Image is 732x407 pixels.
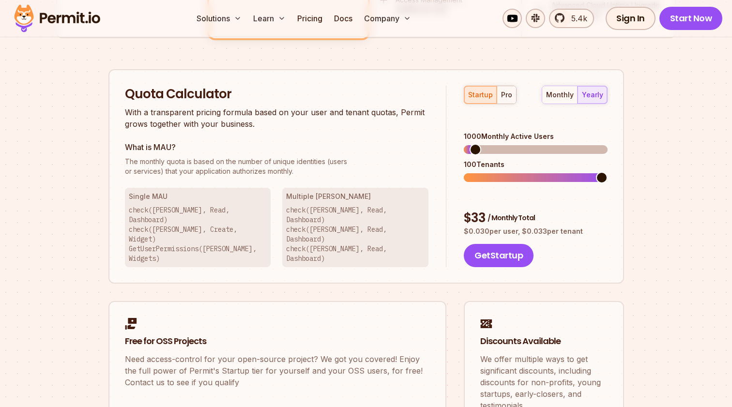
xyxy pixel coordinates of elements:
div: 1000 Monthly Active Users [464,132,607,141]
h3: Multiple [PERSON_NAME] [286,192,425,201]
div: 100 Tenants [464,160,607,169]
h2: Discounts Available [480,335,608,347]
button: Learn [249,9,290,28]
button: Company [360,9,415,28]
p: or services) that your application authorizes monthly. [125,157,429,176]
a: 5.4k [549,9,594,28]
img: Permit logo [10,2,105,35]
span: 5.4k [565,13,587,24]
p: $ 0.030 per user, $ 0.033 per tenant [464,226,607,236]
div: $ 33 [464,210,607,227]
a: Sign In [606,7,656,30]
p: check([PERSON_NAME], Read, Dashboard) check([PERSON_NAME], Create, Widget) GetUserPermissions([PE... [129,205,267,263]
div: pro [501,90,512,100]
p: With a transparent pricing formula based on your user and tenant quotas, Permit grows together wi... [125,106,429,130]
span: The monthly quota is based on the number of unique identities (users [125,157,429,166]
div: monthly [546,90,574,100]
a: Docs [330,9,356,28]
h3: Single MAU [129,192,267,201]
p: Need access-control for your open-source project? We got you covered! Enjoy the full power of Per... [125,353,430,388]
a: Start Now [659,7,723,30]
h2: Quota Calculator [125,86,429,103]
a: Pricing [293,9,326,28]
h3: What is MAU? [125,141,429,153]
span: / Monthly Total [488,213,535,223]
p: check([PERSON_NAME], Read, Dashboard) check([PERSON_NAME], Read, Dashboard) check([PERSON_NAME], ... [286,205,425,263]
h2: Free for OSS Projects [125,335,430,347]
button: Solutions [193,9,245,28]
button: GetStartup [464,244,534,267]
